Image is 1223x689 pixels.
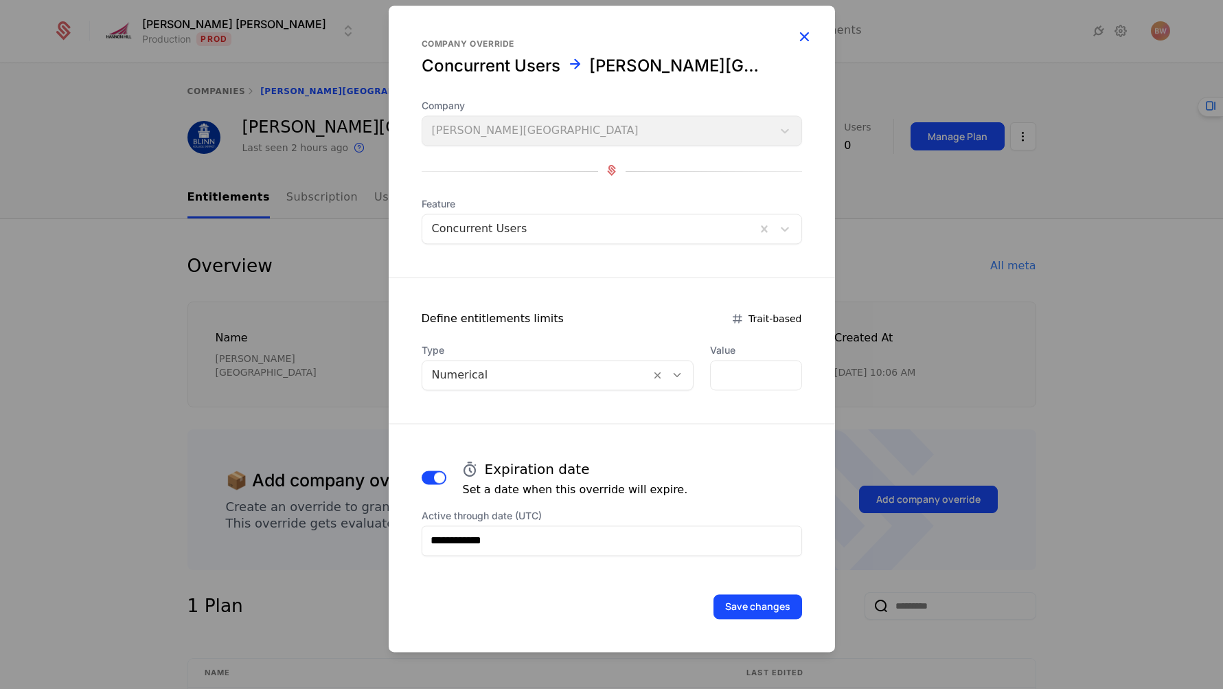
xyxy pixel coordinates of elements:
p: Set a date when this override will expire. [463,482,688,498]
div: Blinn College [589,55,766,77]
div: Concurrent Users [422,55,560,77]
label: Value [710,343,801,357]
span: Feature [422,197,802,211]
label: Active through date (UTC) [422,509,802,523]
div: Define entitlements limits [422,310,564,327]
span: Trait-based [748,312,802,326]
h4: Expiration date [485,460,590,479]
button: Save changes [713,594,802,619]
span: Company [422,99,802,113]
span: Type [422,343,694,357]
div: Company override [422,38,802,49]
